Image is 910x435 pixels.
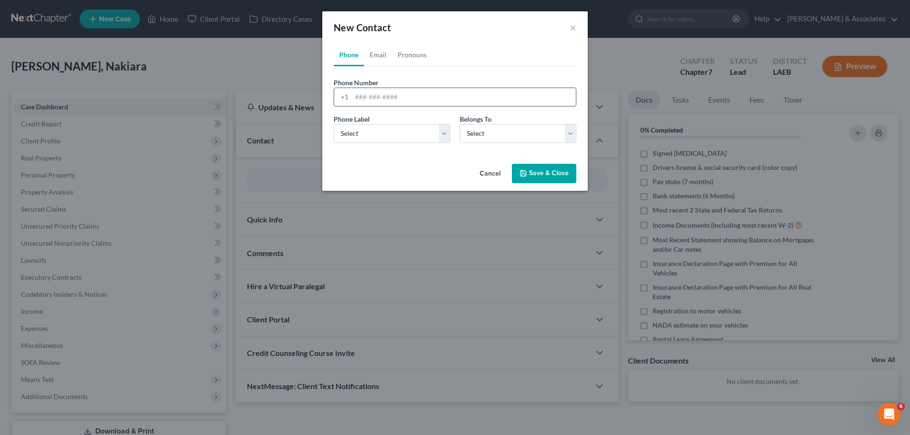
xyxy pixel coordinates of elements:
[897,403,905,410] span: 6
[460,115,491,123] span: Belongs To
[334,44,364,66] a: Phone
[352,88,576,106] input: ###-###-####
[392,44,432,66] a: Pronouns
[334,88,352,106] div: +1
[334,115,370,123] span: Phone Label
[570,22,576,33] button: ×
[878,403,901,426] iframe: Intercom live chat
[472,165,508,184] button: Cancel
[512,164,576,184] button: Save & Close
[364,44,392,66] a: Email
[334,22,391,33] span: New Contact
[334,79,379,87] span: Phone Number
